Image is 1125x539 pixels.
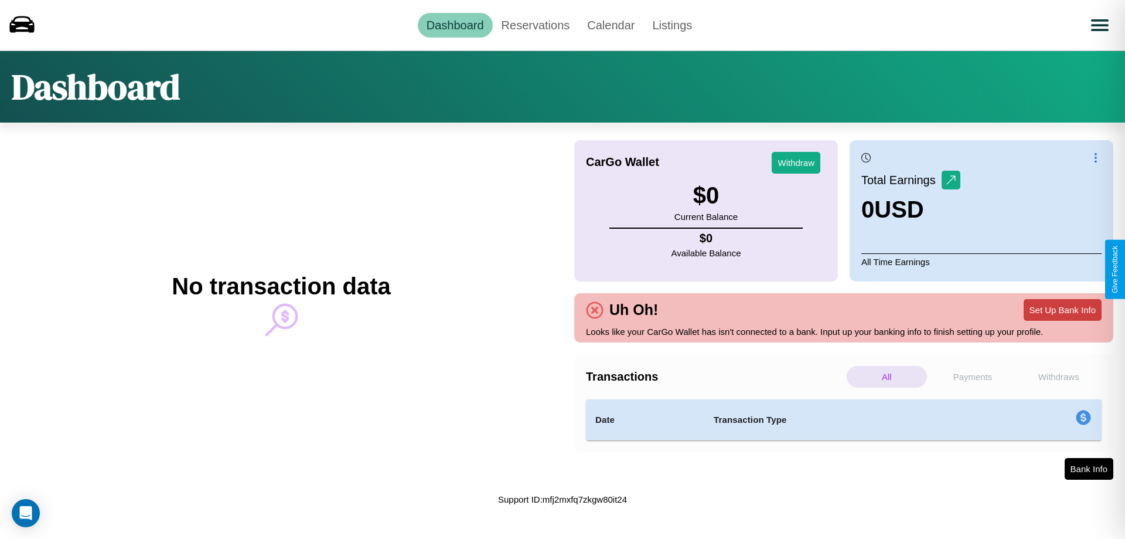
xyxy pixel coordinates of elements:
[861,170,942,191] p: Total Earnings
[586,324,1102,340] p: Looks like your CarGo Wallet has isn't connected to a bank. Input up your banking info to finish ...
[772,152,820,174] button: Withdraw
[595,413,695,427] h4: Date
[674,182,738,209] h3: $ 0
[1024,299,1102,321] button: Set Up Bank Info
[1111,246,1119,293] div: Give Feedback
[586,399,1102,440] table: simple table
[671,245,741,261] p: Available Balance
[12,63,180,111] h1: Dashboard
[12,499,40,527] div: Open Intercom Messenger
[671,232,741,245] h4: $ 0
[1018,366,1099,388] p: Withdraws
[418,13,493,38] a: Dashboard
[604,301,664,318] h4: Uh Oh!
[498,491,627,507] p: Support ID: mfj2mxfq7zkgw80it24
[1083,9,1116,42] button: Open menu
[586,155,659,169] h4: CarGo Wallet
[172,273,390,300] h2: No transaction data
[861,196,960,223] h3: 0 USD
[643,13,701,38] a: Listings
[586,370,844,384] h4: Transactions
[861,253,1102,270] p: All Time Earnings
[1065,458,1113,480] button: Bank Info
[847,366,927,388] p: All
[933,366,1013,388] p: Payments
[493,13,579,38] a: Reservations
[578,13,643,38] a: Calendar
[674,209,738,225] p: Current Balance
[714,413,980,427] h4: Transaction Type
